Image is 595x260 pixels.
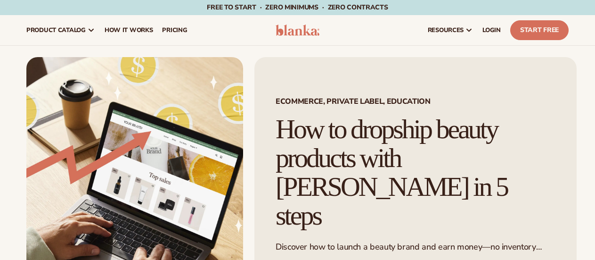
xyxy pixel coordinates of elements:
[428,26,464,34] span: resources
[276,25,320,36] img: logo
[105,26,153,34] span: How It Works
[276,98,555,105] span: Ecommerce, Private Label, EDUCATION
[482,26,501,34] span: LOGIN
[207,3,388,12] span: Free to start · ZERO minimums · ZERO contracts
[423,15,478,45] a: resources
[276,115,555,230] h1: How to dropship beauty products with [PERSON_NAME] in 5 steps
[162,26,187,34] span: pricing
[157,15,192,45] a: pricing
[26,26,86,34] span: product catalog
[510,20,569,40] a: Start Free
[22,15,100,45] a: product catalog
[276,242,555,252] p: Discover how to launch a beauty brand and earn money—no inventory needed.
[478,15,505,45] a: LOGIN
[100,15,158,45] a: How It Works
